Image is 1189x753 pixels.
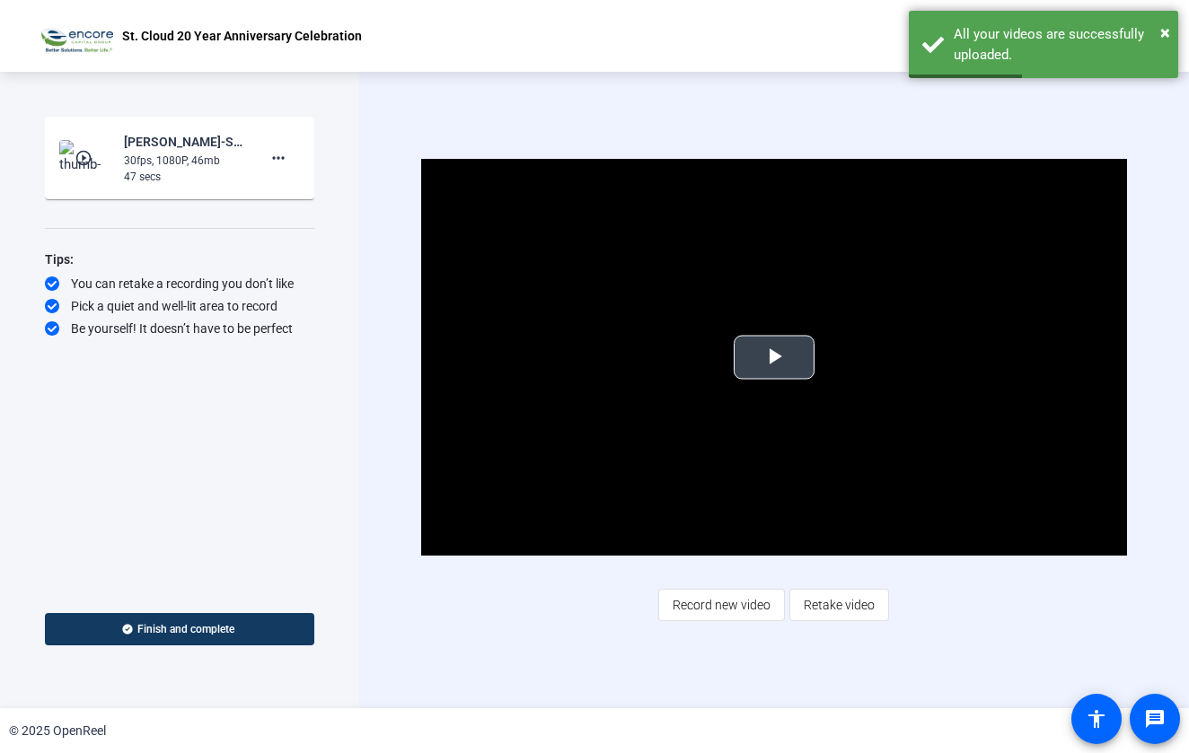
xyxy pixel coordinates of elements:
[122,25,362,47] p: St. Cloud 20 Year Anniversary Celebration
[1144,708,1166,730] mat-icon: message
[45,297,314,315] div: Pick a quiet and well-lit area to record
[75,149,96,167] mat-icon: play_circle_outline
[45,249,314,270] div: Tips:
[268,147,289,169] mat-icon: more_horiz
[124,131,244,153] div: [PERSON_NAME]-St. Cloud 20 Year Anniversary Celebratio-St. Cloud 20 Year Anniversary Celebration-...
[1086,708,1107,730] mat-icon: accessibility
[124,169,244,185] div: 47 secs
[45,320,314,337] div: Be yourself! It doesn’t have to be perfect
[124,153,244,169] div: 30fps, 1080P, 46mb
[673,588,771,622] span: Record new video
[36,18,113,54] img: OpenReel logo
[1160,22,1170,43] span: ×
[658,589,785,621] button: Record new video
[789,589,889,621] button: Retake video
[45,275,314,293] div: You can retake a recording you don’t like
[45,613,314,645] button: Finish and complete
[9,722,106,740] div: © 2025 OpenReel
[1160,19,1170,46] button: Close
[734,335,815,379] button: Play Video
[59,140,112,176] img: thumb-nail
[421,159,1126,556] div: Video Player
[954,24,1165,65] div: All your videos are successfully uploaded.
[137,622,234,636] span: Finish and complete
[804,588,875,622] span: Retake video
